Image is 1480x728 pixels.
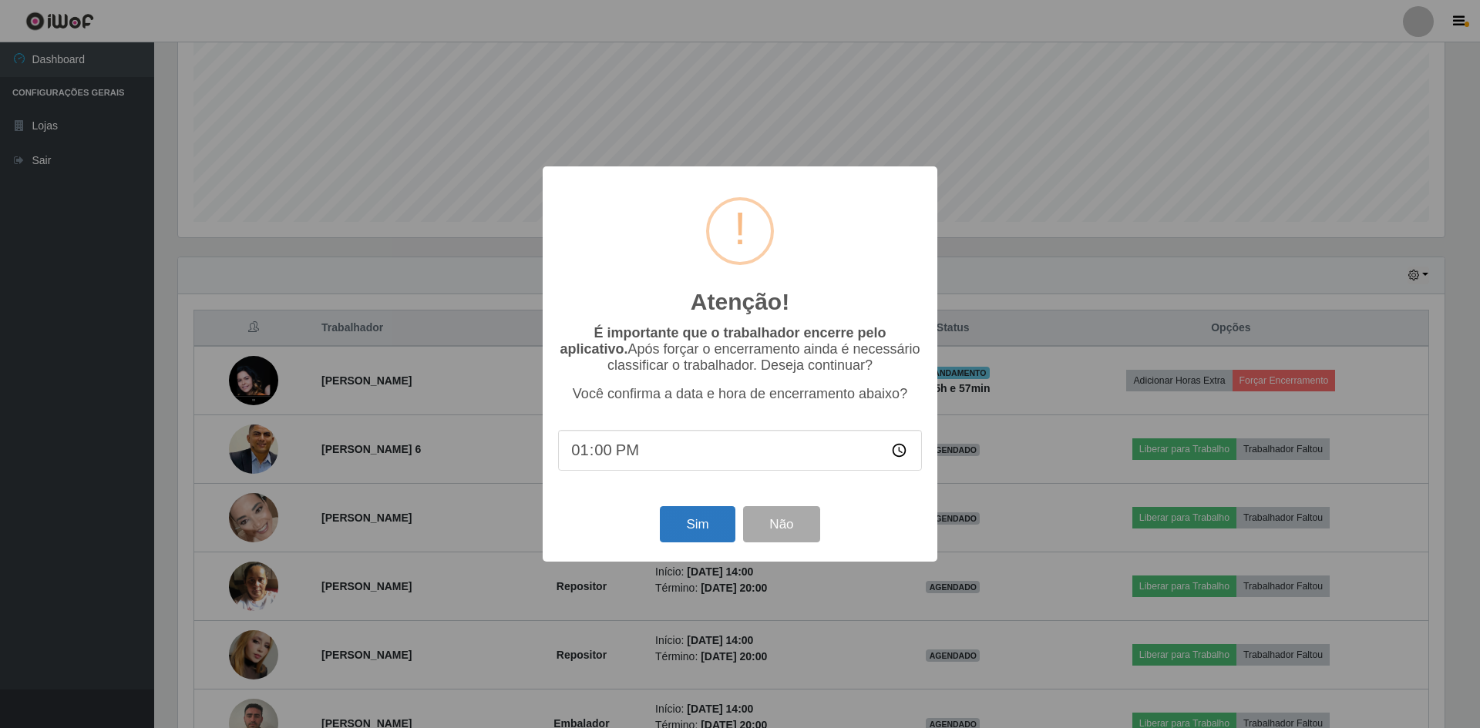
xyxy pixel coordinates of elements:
[743,506,819,542] button: Não
[558,386,922,402] p: Você confirma a data e hora de encerramento abaixo?
[691,288,789,316] h2: Atenção!
[558,325,922,374] p: Após forçar o encerramento ainda é necessário classificar o trabalhador. Deseja continuar?
[560,325,886,357] b: É importante que o trabalhador encerre pelo aplicativo.
[660,506,735,542] button: Sim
